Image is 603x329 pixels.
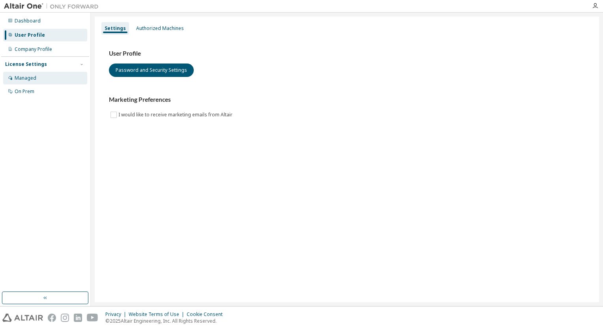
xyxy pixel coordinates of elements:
div: Dashboard [15,18,41,24]
h3: User Profile [109,50,585,58]
img: facebook.svg [48,314,56,322]
button: Password and Security Settings [109,64,194,77]
div: Managed [15,75,36,81]
div: License Settings [5,61,47,67]
div: Website Terms of Use [129,311,187,318]
img: instagram.svg [61,314,69,322]
img: linkedin.svg [74,314,82,322]
div: Authorized Machines [136,25,184,32]
img: altair_logo.svg [2,314,43,322]
div: Settings [105,25,126,32]
label: I would like to receive marketing emails from Altair [118,110,234,120]
img: Altair One [4,2,103,10]
div: Privacy [105,311,129,318]
div: Cookie Consent [187,311,227,318]
img: youtube.svg [87,314,98,322]
div: User Profile [15,32,45,38]
div: Company Profile [15,46,52,52]
p: © 2025 Altair Engineering, Inc. All Rights Reserved. [105,318,227,324]
div: On Prem [15,88,34,95]
h3: Marketing Preferences [109,96,585,104]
